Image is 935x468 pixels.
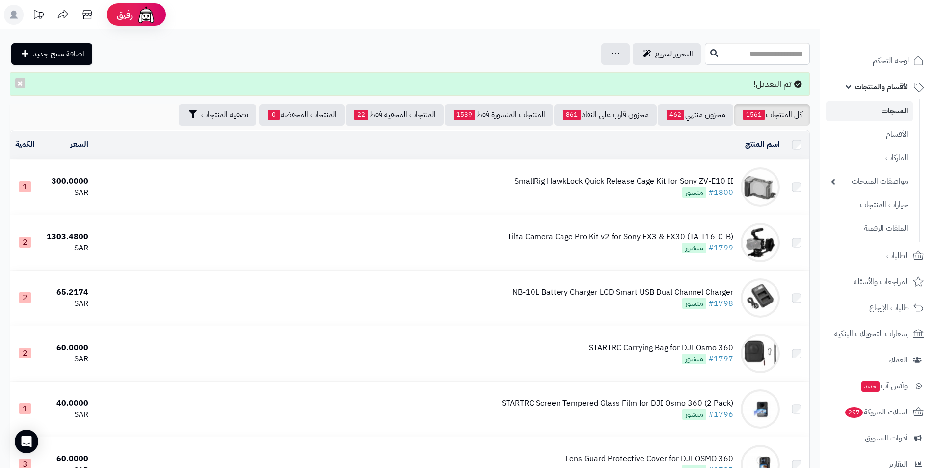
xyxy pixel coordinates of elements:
[10,72,810,96] div: تم التعديل!
[117,9,133,21] span: رفيق
[514,176,733,187] div: SmallRig HawkLock Quick Release Cage Kit for Sony ZV-E10 II
[19,181,31,192] span: 1
[682,187,706,198] span: منشور
[658,104,733,126] a: مخزون منتهي462
[826,147,913,168] a: الماركات
[708,242,733,254] a: #1799
[268,110,280,120] span: 0
[655,48,693,60] span: التحرير لسريع
[136,5,156,25] img: ai-face.png
[44,453,88,465] div: 60.0000
[201,109,248,121] span: تصفية المنتجات
[826,348,929,372] a: العملاء
[869,301,909,315] span: طلبات الإرجاع
[741,223,780,262] img: Tilta Camera Cage Pro Kit v2 for Sony FX3 & FX30 (TA-T16-C-B)
[15,430,38,453] div: Open Intercom Messenger
[708,353,733,365] a: #1797
[682,409,706,420] span: منشور
[860,379,908,393] span: وآتس آب
[861,381,880,392] span: جديد
[743,110,765,120] span: 1561
[44,409,88,420] div: SAR
[179,104,256,126] button: تصفية المنتجات
[854,275,909,289] span: المراجعات والأسئلة
[826,171,913,192] a: مواصفات المنتجات
[44,287,88,298] div: 65.2174
[826,400,929,424] a: السلات المتروكة297
[845,407,863,418] span: 297
[826,218,913,239] a: الملفات الرقمية
[888,353,908,367] span: العملاء
[826,296,929,320] a: طلبات الإرجاع
[19,403,31,414] span: 1
[734,104,810,126] a: كل المنتجات1561
[26,5,51,27] a: تحديثات المنصة
[44,231,88,243] div: 1303.4800
[19,348,31,358] span: 2
[44,298,88,309] div: SAR
[19,292,31,303] span: 2
[259,104,345,126] a: المنتجات المخفضة0
[633,43,701,65] a: التحرير لسريع
[44,398,88,409] div: 40.0000
[826,101,913,121] a: المنتجات
[667,110,684,120] span: 462
[826,244,929,268] a: الطلبات
[454,110,475,120] span: 1539
[855,80,909,94] span: الأقسام والمنتجات
[44,342,88,354] div: 60.0000
[741,334,780,373] img: STARTRC Carrying Bag for DJI Osmo 360
[44,187,88,198] div: SAR
[708,187,733,198] a: #1800
[354,110,368,120] span: 22
[826,270,929,294] a: المراجعات والأسئلة
[44,176,88,187] div: 300.0000
[826,374,929,398] a: وآتس آبجديد
[826,49,929,73] a: لوحة التحكم
[886,249,909,263] span: الطلبات
[826,322,929,346] a: إشعارات التحويلات البنكية
[826,124,913,145] a: الأقسام
[70,138,88,150] a: السعر
[865,431,908,445] span: أدوات التسويق
[19,237,31,248] span: 2
[554,104,657,126] a: مخزون قارب على النفاذ861
[15,78,25,88] button: ×
[741,389,780,429] img: STARTRC Screen Tempered Glass Film for DJI Osmo 360 (2 Pack)
[708,298,733,309] a: #1798
[508,231,733,243] div: Tilta Camera Cage Pro Kit v2 for Sony FX3 & FX30 (TA-T16-C-B)
[346,104,444,126] a: المنتجات المخفية فقط22
[445,104,553,126] a: المنتجات المنشورة فقط1539
[741,167,780,207] img: SmallRig HawkLock Quick Release Cage Kit for Sony ZV-E10 II
[682,243,706,253] span: منشور
[741,278,780,318] img: NB-10L Battery Charger LCD Smart USB Dual Channel Charger
[502,398,733,409] div: STARTRC Screen Tempered Glass Film for DJI Osmo 360 (2 Pack)
[512,287,733,298] div: NB-10L Battery Charger LCD Smart USB Dual Channel Charger
[563,110,581,120] span: 861
[589,342,733,354] div: STARTRC Carrying Bag for DJI Osmo 360
[33,48,84,60] span: اضافة منتج جديد
[565,453,733,465] div: Lens Guard Protective Cover for DJI OSMO 360
[844,405,909,419] span: السلات المتروكة
[44,354,88,365] div: SAR
[826,194,913,216] a: خيارات المنتجات
[873,54,909,68] span: لوحة التحكم
[44,243,88,254] div: SAR
[826,426,929,450] a: أدوات التسويق
[708,409,733,420] a: #1796
[682,354,706,364] span: منشور
[11,43,92,65] a: اضافة منتج جديد
[834,327,909,341] span: إشعارات التحويلات البنكية
[682,298,706,309] span: منشور
[15,138,35,150] a: الكمية
[745,138,780,150] a: اسم المنتج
